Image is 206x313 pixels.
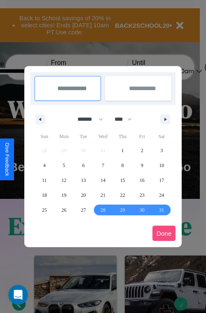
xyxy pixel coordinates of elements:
[101,173,105,188] span: 14
[74,203,93,217] button: 27
[132,130,152,143] span: Fri
[74,188,93,203] button: 20
[81,188,86,203] span: 20
[74,158,93,173] button: 6
[120,173,125,188] span: 15
[140,173,145,188] span: 16
[152,188,171,203] button: 24
[120,188,125,203] span: 22
[42,173,47,188] span: 11
[121,143,124,158] span: 1
[113,143,132,158] button: 1
[132,173,152,188] button: 16
[82,158,85,173] span: 6
[113,203,132,217] button: 29
[93,173,112,188] button: 14
[159,188,164,203] span: 24
[152,203,171,217] button: 31
[93,203,112,217] button: 28
[120,203,125,217] span: 29
[35,188,54,203] button: 18
[101,188,105,203] span: 21
[35,203,54,217] button: 25
[159,158,164,173] span: 10
[54,130,73,143] span: Mon
[54,173,73,188] button: 12
[121,158,124,173] span: 8
[54,203,73,217] button: 26
[81,173,86,188] span: 13
[160,143,163,158] span: 3
[74,173,93,188] button: 13
[93,158,112,173] button: 7
[152,130,171,143] span: Sat
[132,188,152,203] button: 23
[81,203,86,217] span: 27
[93,130,112,143] span: Wed
[140,203,145,217] span: 30
[54,158,73,173] button: 5
[42,203,47,217] span: 25
[152,143,171,158] button: 3
[152,226,176,241] button: Done
[141,158,143,173] span: 9
[113,158,132,173] button: 8
[35,173,54,188] button: 11
[43,158,46,173] span: 4
[159,173,164,188] span: 17
[35,130,54,143] span: Sun
[132,143,152,158] button: 2
[159,203,164,217] span: 31
[132,158,152,173] button: 9
[101,203,105,217] span: 28
[93,188,112,203] button: 21
[113,188,132,203] button: 22
[61,173,66,188] span: 12
[61,203,66,217] span: 26
[113,130,132,143] span: Thu
[113,173,132,188] button: 15
[102,158,104,173] span: 7
[140,188,145,203] span: 23
[74,130,93,143] span: Tue
[35,158,54,173] button: 4
[42,188,47,203] span: 18
[152,173,171,188] button: 17
[8,285,28,305] iframe: Intercom live chat
[152,158,171,173] button: 10
[61,188,66,203] span: 19
[63,158,65,173] span: 5
[141,143,143,158] span: 2
[132,203,152,217] button: 30
[54,188,73,203] button: 19
[4,143,10,176] div: Give Feedback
